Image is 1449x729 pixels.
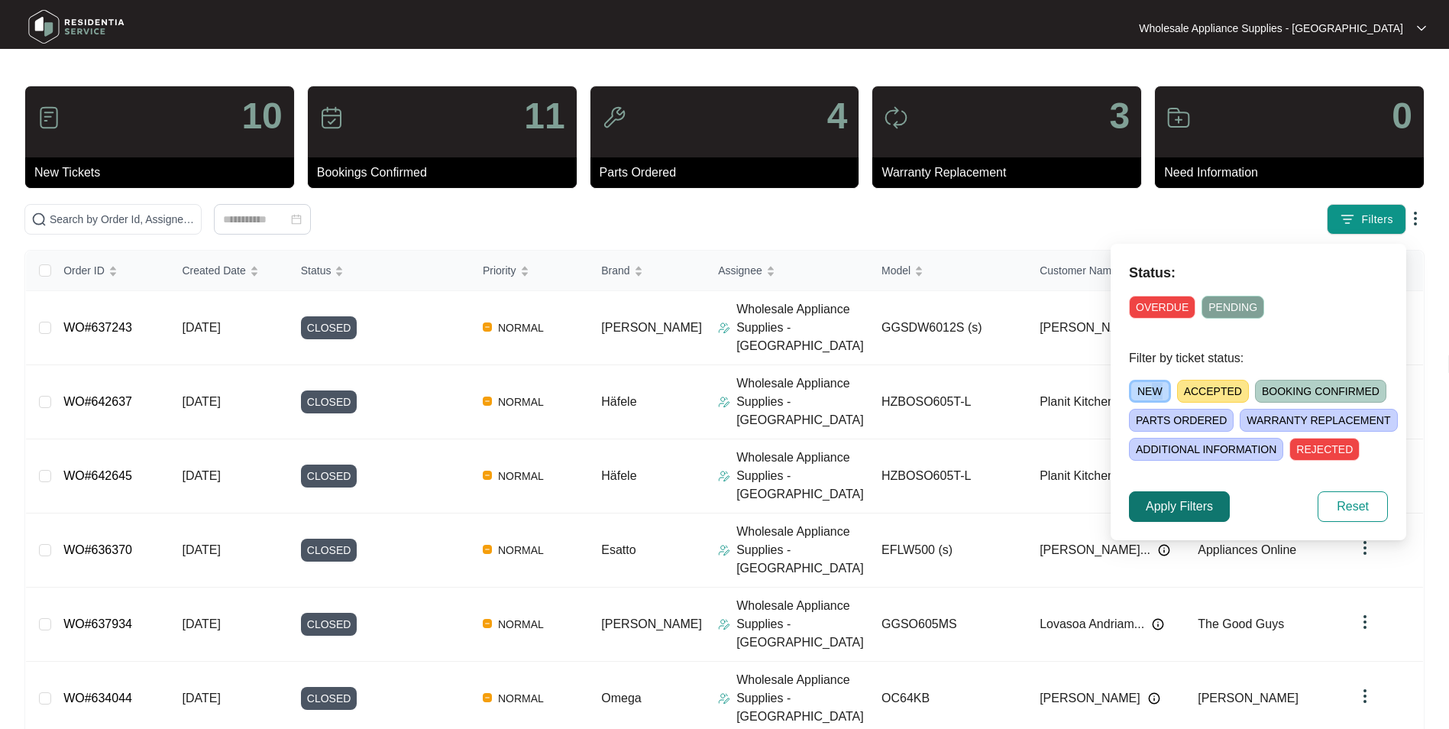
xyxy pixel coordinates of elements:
[301,316,357,339] span: CLOSED
[601,692,641,705] span: Omega
[1129,438,1283,461] span: ADDITIONAL INFORMATION
[34,164,294,182] p: New Tickets
[1040,319,1140,337] span: [PERSON_NAME]
[869,588,1027,662] td: GGSO605MS
[524,98,564,134] p: 11
[1109,98,1130,134] p: 3
[182,543,220,556] span: [DATE]
[319,105,344,130] img: icon
[483,619,492,628] img: Vercel Logo
[1129,409,1234,432] span: PARTS ORDERED
[1361,212,1393,228] span: Filters
[241,98,282,134] p: 10
[182,692,220,705] span: [DATE]
[1198,543,1296,556] span: Appliances Online
[601,395,636,408] span: Häfele
[827,98,848,134] p: 4
[1356,539,1374,557] img: dropdown arrow
[869,365,1027,439] td: HZBOSO605T-L
[31,212,47,227] img: search-icon
[483,471,492,480] img: Vercel Logo
[1164,164,1424,182] p: Need Information
[589,251,706,291] th: Brand
[63,469,132,482] a: WO#642645
[1040,262,1117,279] span: Customer Name
[301,390,357,413] span: CLOSED
[63,395,132,408] a: WO#642637
[1177,380,1249,403] span: ACCEPTED
[884,105,908,130] img: icon
[736,300,869,355] p: Wholesale Appliance Supplies - [GEOGRAPHIC_DATA]
[1392,98,1412,134] p: 0
[1255,380,1386,403] span: BOOKING CONFIRMED
[1198,617,1284,630] span: The Good Guys
[1040,689,1140,708] span: [PERSON_NAME]
[63,543,132,556] a: WO#636370
[1129,262,1388,283] p: Status:
[718,396,730,408] img: Assigner Icon
[718,262,762,279] span: Assignee
[1337,497,1369,516] span: Reset
[718,618,730,630] img: Assigner Icon
[483,693,492,702] img: Vercel Logo
[1129,380,1171,403] span: NEW
[182,395,220,408] span: [DATE]
[601,543,636,556] span: Esatto
[869,291,1027,365] td: GGSDW6012S (s)
[301,262,332,279] span: Status
[483,545,492,554] img: Vercel Logo
[182,617,220,630] span: [DATE]
[1340,212,1355,227] img: filter icon
[601,262,629,279] span: Brand
[736,374,869,429] p: Wholesale Appliance Supplies - [GEOGRAPHIC_DATA]
[1146,497,1213,516] span: Apply Filters
[881,164,1141,182] p: Warranty Replacement
[1152,618,1164,630] img: Info icon
[182,262,245,279] span: Created Date
[483,322,492,332] img: Vercel Logo
[301,613,357,636] span: CLOSED
[718,692,730,705] img: Assigner Icon
[736,597,869,652] p: Wholesale Appliance Supplies - [GEOGRAPHIC_DATA]
[492,541,550,559] span: NORMAL
[492,689,550,708] span: NORMAL
[301,539,357,562] span: CLOSED
[1129,349,1388,368] p: Filter by ticket status:
[718,322,730,334] img: Assigner Icon
[51,251,170,291] th: Order ID
[1040,541,1150,559] span: [PERSON_NAME]...
[170,251,288,291] th: Created Date
[317,164,577,182] p: Bookings Confirmed
[869,439,1027,514] td: HZBOSO605T-L
[1040,393,1121,411] span: Planit Kitchens
[1158,544,1170,556] img: Info icon
[736,523,869,578] p: Wholesale Appliance Supplies - [GEOGRAPHIC_DATA]
[289,251,471,291] th: Status
[483,262,516,279] span: Priority
[50,211,195,228] input: Search by Order Id, Assignee Name, Customer Name, Brand and Model
[1129,491,1230,522] button: Apply Filters
[63,321,132,334] a: WO#637243
[602,105,626,130] img: icon
[1406,209,1425,228] img: dropdown arrow
[1240,409,1397,432] span: WARRANTY REPLACEMENT
[869,251,1027,291] th: Model
[182,469,220,482] span: [DATE]
[492,319,550,337] span: NORMAL
[881,262,910,279] span: Model
[471,251,589,291] th: Priority
[600,164,859,182] p: Parts Ordered
[736,671,869,726] p: Wholesale Appliance Supplies - [GEOGRAPHIC_DATA]
[736,449,869,504] p: Wholesale Appliance Supplies - [GEOGRAPHIC_DATA]
[601,469,636,482] span: Häfele
[483,397,492,406] img: Vercel Logo
[63,692,132,705] a: WO#634044
[1356,687,1374,705] img: dropdown arrow
[1129,296,1195,319] span: OVERDUE
[301,465,357,488] span: CLOSED
[718,544,730,556] img: Assigner Icon
[1318,491,1388,522] button: Reset
[1040,615,1144,633] span: Lovasoa Andriam...
[23,4,130,50] img: residentia service logo
[182,321,220,334] span: [DATE]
